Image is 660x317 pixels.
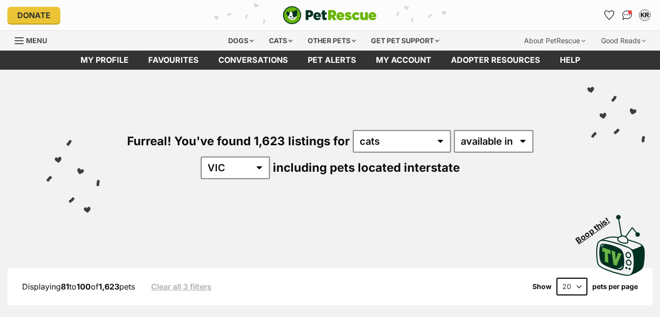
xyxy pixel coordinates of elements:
[26,36,47,45] span: Menu
[602,7,617,23] a: Favourites
[517,31,592,51] div: About PetRescue
[301,31,363,51] div: Other pets
[7,7,60,24] a: Donate
[221,31,261,51] div: Dogs
[61,282,69,291] strong: 81
[71,51,138,70] a: My profile
[441,51,550,70] a: Adopter resources
[22,282,135,291] span: Displaying to of pets
[99,282,119,291] strong: 1,623
[596,206,645,278] a: Boop this!
[283,6,377,25] img: logo-cat-932fe2b9b8326f06289b0f2fb663e598f794de774fb13d1741a6617ecf9a85b4.svg
[594,31,653,51] div: Good Reads
[592,283,638,291] label: pets per page
[262,31,299,51] div: Cats
[138,51,209,70] a: Favourites
[366,51,441,70] a: My account
[298,51,366,70] a: Pet alerts
[619,7,635,23] a: Conversations
[574,210,619,245] span: Boop this!
[640,10,650,20] div: KR
[602,7,653,23] ul: Account quick links
[637,7,653,23] button: My account
[151,282,211,291] a: Clear all 3 filters
[15,31,54,49] a: Menu
[273,160,460,175] span: including pets located interstate
[364,31,446,51] div: Get pet support
[622,10,633,20] img: chat-41dd97257d64d25036548639549fe6c8038ab92f7586957e7f3b1b290dea8141.svg
[77,282,91,291] strong: 100
[283,6,377,25] a: PetRescue
[596,215,645,276] img: PetRescue TV logo
[550,51,590,70] a: Help
[532,283,552,291] span: Show
[209,51,298,70] a: conversations
[127,134,350,148] span: Furreal! You've found 1,623 listings for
